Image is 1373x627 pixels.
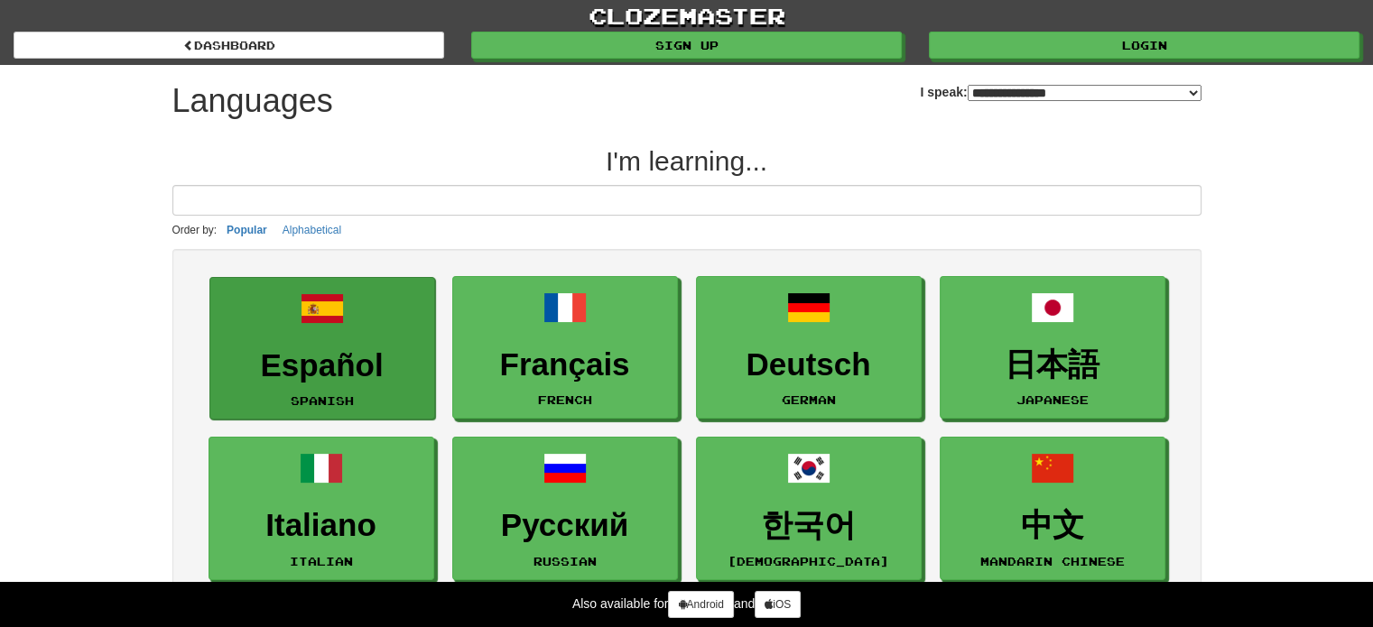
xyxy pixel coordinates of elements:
[920,83,1201,101] label: I speak:
[755,591,801,618] a: iOS
[668,591,733,618] a: Android
[696,437,922,580] a: 한국어[DEMOGRAPHIC_DATA]
[172,83,333,119] h1: Languages
[462,347,668,383] h3: Français
[172,146,1201,176] h2: I'm learning...
[277,220,347,240] button: Alphabetical
[218,508,424,543] h3: Italiano
[452,276,678,420] a: FrançaisFrench
[452,437,678,580] a: РусскийRussian
[538,393,592,406] small: French
[14,32,444,59] a: dashboard
[209,437,434,580] a: ItalianoItalian
[172,224,218,236] small: Order by:
[940,437,1165,580] a: 中文Mandarin Chinese
[462,508,668,543] h3: Русский
[291,394,354,407] small: Spanish
[290,555,353,567] small: Italian
[980,555,1125,567] small: Mandarin Chinese
[950,347,1155,383] h3: 日本語
[209,277,435,420] a: EspañolSpanish
[221,220,273,240] button: Popular
[706,347,912,383] h3: Deutsch
[940,276,1165,420] a: 日本語Japanese
[696,276,922,420] a: DeutschGerman
[968,85,1201,101] select: I speak:
[219,348,425,383] h3: Español
[1016,393,1089,406] small: Japanese
[728,555,889,567] small: [DEMOGRAPHIC_DATA]
[950,508,1155,543] h3: 中文
[782,393,836,406] small: German
[706,508,912,543] h3: 한국어
[929,32,1359,59] a: Login
[471,32,902,59] a: Sign up
[533,555,597,567] small: Russian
